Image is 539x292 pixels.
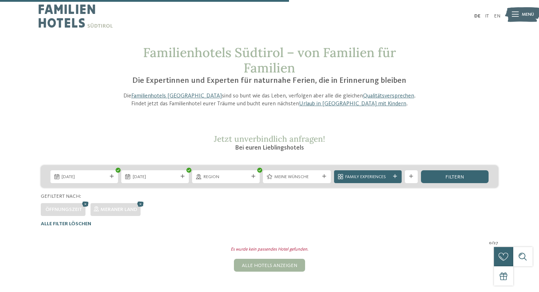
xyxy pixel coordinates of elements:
span: 0 [489,240,492,246]
span: filtern [445,175,464,180]
span: Bei euren Lieblingshotels [235,145,304,151]
span: Family Experiences [345,174,390,180]
span: Familienhotels Südtirol – von Familien für Familien [143,44,396,76]
span: Menü [522,11,534,18]
span: Region [204,174,249,180]
a: IT [485,14,489,19]
span: Meraner Land [101,207,137,212]
p: Die sind so bunt wie das Leben, verfolgen aber alle die gleichen . Findet jetzt das Familienhotel... [117,92,423,108]
span: [DATE] [62,174,107,180]
span: Öffnungszeit [45,207,82,212]
a: Qualitätsversprechen [363,93,414,99]
span: Meine Wünsche [274,174,319,180]
a: Urlaub in [GEOGRAPHIC_DATA] mit Kindern [299,101,406,107]
a: Familienhotels [GEOGRAPHIC_DATA] [131,93,222,99]
div: Es wurde kein passendes Hotel gefunden. [36,246,503,253]
span: [DATE] [133,174,178,180]
div: Alle Hotels anzeigen [234,259,305,272]
span: Alle Filter löschen [41,221,91,226]
a: EN [494,14,500,19]
span: Die Expertinnen und Experten für naturnahe Ferien, die in Erinnerung bleiben [132,77,406,85]
span: 27 [494,240,498,246]
a: DE [474,14,480,19]
span: Gefiltert nach: [41,194,81,199]
span: / [492,240,494,246]
span: Jetzt unverbindlich anfragen! [214,134,325,144]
